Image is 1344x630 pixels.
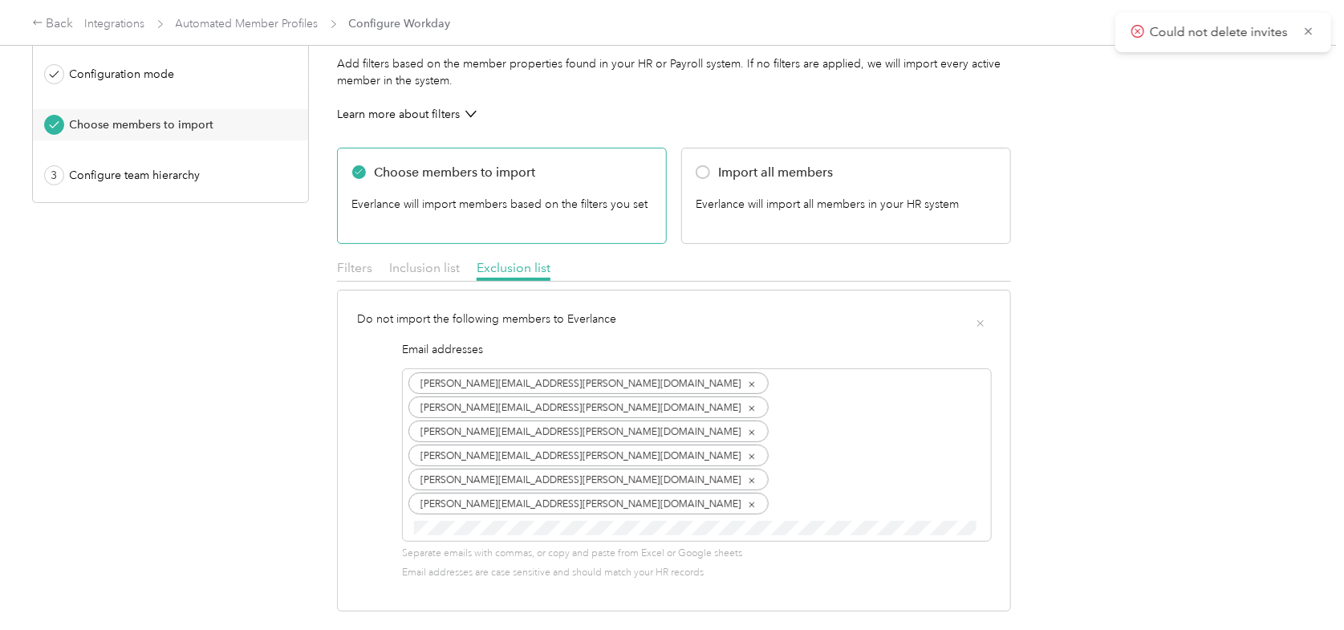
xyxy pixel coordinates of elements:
[408,445,769,466] button: [PERSON_NAME][EMAIL_ADDRESS][PERSON_NAME][DOMAIN_NAME]
[85,17,145,30] a: Integrations
[375,163,536,182] div: Choose members to import
[337,260,372,275] span: Filters
[477,260,550,275] span: Exclusion list
[420,400,741,414] span: [PERSON_NAME][EMAIL_ADDRESS][PERSON_NAME][DOMAIN_NAME]
[33,109,308,140] button: Choose members to import
[337,106,460,123] span: Learn more about filters
[420,496,741,510] span: [PERSON_NAME][EMAIL_ADDRESS][PERSON_NAME][DOMAIN_NAME]
[403,566,991,580] p: Email addresses are case sensitive and should match your HR records
[70,116,282,133] div: Choose members to import
[696,196,996,230] div: Everlance will import all members in your HR system
[420,376,741,390] span: [PERSON_NAME][EMAIL_ADDRESS][PERSON_NAME][DOMAIN_NAME]
[358,311,991,327] div: Do not import the following members to Everlance
[1150,22,1291,43] p: Could not delete invites
[408,421,769,442] button: [PERSON_NAME][EMAIL_ADDRESS][PERSON_NAME][DOMAIN_NAME]
[176,17,319,30] a: Automated Member Profiles
[403,341,991,358] div: Email addresses
[349,15,451,32] span: Configure Workday
[70,66,282,83] div: Configuration mode
[70,167,282,184] div: Configure team hierarchy
[44,165,64,185] div: 3
[337,55,1011,89] div: Add filters based on the member properties found in your HR or Payroll system. If no filters are ...
[718,163,833,182] div: Import all members
[420,424,741,438] span: [PERSON_NAME][EMAIL_ADDRESS][PERSON_NAME][DOMAIN_NAME]
[420,472,741,486] span: [PERSON_NAME][EMAIL_ADDRESS][PERSON_NAME][DOMAIN_NAME]
[352,196,652,230] div: Everlance will import members based on the filters you set
[408,372,769,394] button: [PERSON_NAME][EMAIL_ADDRESS][PERSON_NAME][DOMAIN_NAME]
[408,469,769,490] button: [PERSON_NAME][EMAIL_ADDRESS][PERSON_NAME][DOMAIN_NAME]
[32,14,74,34] div: Back
[408,396,769,418] button: [PERSON_NAME][EMAIL_ADDRESS][PERSON_NAME][DOMAIN_NAME]
[33,59,308,90] button: Configuration mode
[420,448,741,462] span: [PERSON_NAME][EMAIL_ADDRESS][PERSON_NAME][DOMAIN_NAME]
[408,493,769,514] button: [PERSON_NAME][EMAIL_ADDRESS][PERSON_NAME][DOMAIN_NAME]
[1254,540,1344,630] iframe: Everlance-gr Chat Button Frame
[403,547,991,561] p: Separate emails with commas, or copy and paste from Excel or Google sheets
[33,160,308,191] button: 3Configure team hierarchy
[389,260,460,275] span: Inclusion list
